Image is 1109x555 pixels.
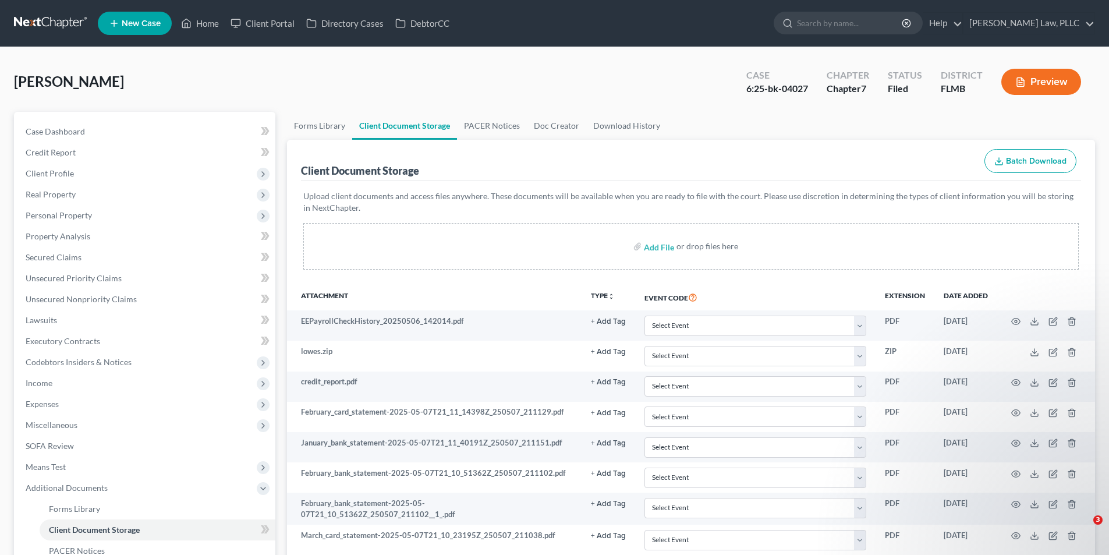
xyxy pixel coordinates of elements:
a: Doc Creator [527,112,586,140]
span: Miscellaneous [26,420,77,430]
button: + Add Tag [591,440,626,447]
div: Case [746,69,808,82]
a: Forms Library [40,499,275,519]
span: Case Dashboard [26,126,85,136]
span: Unsecured Nonpriority Claims [26,294,137,304]
a: Client Document Storage [352,112,457,140]
a: + Add Tag [591,316,626,327]
span: Codebtors Insiders & Notices [26,357,132,367]
iframe: Intercom live chat [1069,515,1097,543]
button: + Add Tag [591,532,626,540]
td: PDF [876,432,934,462]
div: Status [888,69,922,82]
span: Additional Documents [26,483,108,493]
div: District [941,69,983,82]
td: [DATE] [934,432,997,462]
span: New Case [122,19,161,28]
span: 7 [861,83,866,94]
span: 3 [1093,515,1103,525]
td: January_bank_statement-2025-05-07T21_11_40191Z_250507_211151.pdf [287,432,582,462]
a: + Add Tag [591,346,626,357]
a: Executory Contracts [16,331,275,352]
span: Client Profile [26,168,74,178]
td: lowes.zip [287,341,582,371]
span: SOFA Review [26,441,74,451]
td: February_card_statement-2025-05-07T21_11_14398Z_250507_211129.pdf [287,402,582,432]
td: [DATE] [934,493,997,525]
a: + Add Tag [591,406,626,418]
button: + Add Tag [591,318,626,326]
span: Credit Report [26,147,76,157]
a: Unsecured Priority Claims [16,268,275,289]
td: PDF [876,310,934,341]
td: [DATE] [934,310,997,341]
a: Directory Cases [300,13,389,34]
p: Upload client documents and access files anywhere. These documents will be available when you are... [303,190,1079,214]
td: [DATE] [934,341,997,371]
button: + Add Tag [591,379,626,386]
button: + Add Tag [591,500,626,508]
th: Event Code [635,284,876,310]
span: Expenses [26,399,59,409]
div: Client Document Storage [301,164,419,178]
input: Search by name... [797,12,904,34]
td: [DATE] [934,372,997,402]
a: Case Dashboard [16,121,275,142]
div: Chapter [827,69,869,82]
div: FLMB [941,82,983,96]
a: Secured Claims [16,247,275,268]
td: [DATE] [934,402,997,432]
span: Lawsuits [26,315,57,325]
button: + Add Tag [591,409,626,417]
a: + Add Tag [591,376,626,387]
span: Personal Property [26,210,92,220]
td: PDF [876,402,934,432]
span: Income [26,378,52,388]
a: Property Analysis [16,226,275,247]
a: Client Document Storage [40,519,275,540]
a: Client Portal [225,13,300,34]
div: Filed [888,82,922,96]
td: PDF [876,372,934,402]
button: + Add Tag [591,470,626,478]
span: Means Test [26,462,66,472]
th: Attachment [287,284,582,310]
span: Executory Contracts [26,336,100,346]
button: TYPEunfold_more [591,292,615,300]
td: PDF [876,525,934,555]
td: credit_report.pdf [287,372,582,402]
a: + Add Tag [591,437,626,448]
a: + Add Tag [591,468,626,479]
th: Date added [934,284,997,310]
span: Real Property [26,189,76,199]
th: Extension [876,284,934,310]
td: February_bank_statement-2025-05-07T21_10_51362Z_250507_211102.pdf [287,462,582,493]
i: unfold_more [608,293,615,300]
td: [DATE] [934,525,997,555]
button: Preview [1001,69,1081,95]
td: [DATE] [934,462,997,493]
a: Unsecured Nonpriority Claims [16,289,275,310]
a: [PERSON_NAME] Law, PLLC [963,13,1094,34]
span: Batch Download [1006,156,1067,166]
td: EEPayrollCheckHistory_20250506_142014.pdf [287,310,582,341]
a: SOFA Review [16,436,275,457]
span: [PERSON_NAME] [14,73,124,90]
a: Lawsuits [16,310,275,331]
div: or drop files here [676,241,738,252]
button: + Add Tag [591,348,626,356]
td: February_bank_statement-2025-05-07T21_10_51362Z_250507_211102__1_.pdf [287,493,582,525]
a: Help [923,13,962,34]
td: PDF [876,462,934,493]
span: Client Document Storage [49,525,140,535]
span: Property Analysis [26,231,90,241]
a: DebtorCC [389,13,455,34]
div: 6:25-bk-04027 [746,82,808,96]
a: Forms Library [287,112,352,140]
td: ZIP [876,341,934,371]
td: PDF [876,493,934,525]
a: Home [175,13,225,34]
a: Download History [586,112,667,140]
span: Forms Library [49,504,100,514]
a: PACER Notices [457,112,527,140]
